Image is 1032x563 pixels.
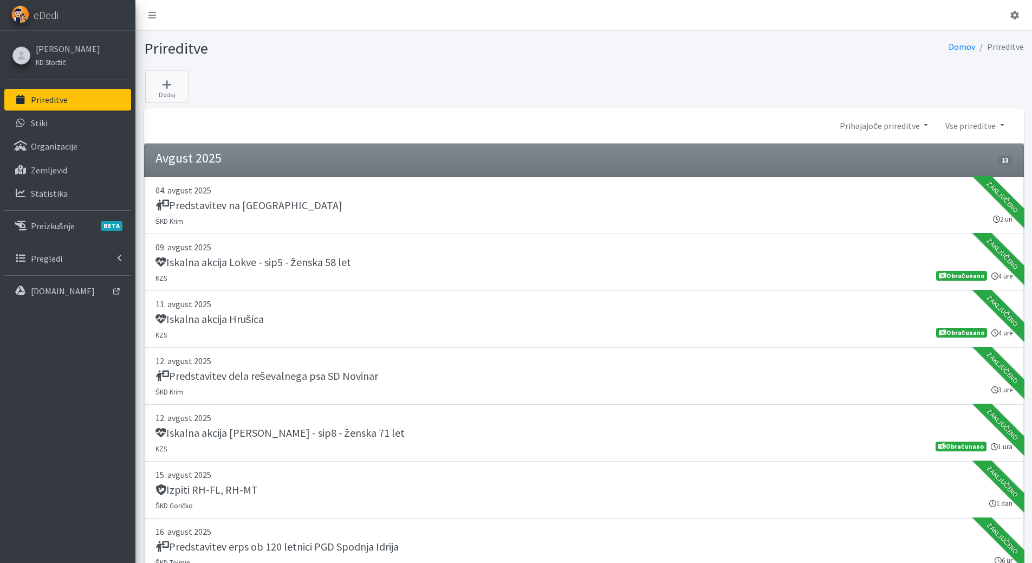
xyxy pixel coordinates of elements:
[155,256,351,269] h5: Iskalna akcija Lokve - sip5 - ženska 58 let
[936,271,986,281] span: Obračunano
[155,370,378,383] h5: Predstavitev dela reševalnega psa SD Novinar
[155,501,193,510] small: ŠKD Goričko
[4,112,131,134] a: Stiki
[34,7,59,23] span: eDedi
[155,313,264,326] h5: Iskalna akcija Hrušica
[155,184,1012,197] p: 04. avgust 2025
[155,274,167,282] small: KZS
[144,177,1024,234] a: 04. avgust 2025 Predstavitev na [GEOGRAPHIC_DATA] ŠKD Krim 2 uri Zaključeno
[31,94,68,105] p: Prireditve
[949,41,975,52] a: Domov
[144,405,1024,462] a: 12. avgust 2025 Iskalna akcija [PERSON_NAME] - sip8 - ženska 71 let KZS 1 ura Obračunano Zaključeno
[155,411,1012,424] p: 12. avgust 2025
[155,354,1012,367] p: 12. avgust 2025
[4,248,131,269] a: Pregledi
[4,183,131,204] a: Statistika
[31,253,62,264] p: Pregledi
[144,234,1024,291] a: 09. avgust 2025 Iskalna akcija Lokve - sip5 - ženska 58 let KZS 4 ure Obračunano Zaključeno
[155,151,222,166] h4: Avgust 2025
[31,118,48,128] p: Stiki
[937,115,1012,137] a: Vse prireditve
[36,42,100,55] a: [PERSON_NAME]
[155,199,342,212] h5: Predstavitev na [GEOGRAPHIC_DATA]
[31,286,95,296] p: [DOMAIN_NAME]
[31,188,68,199] p: Statistika
[155,331,167,339] small: KZS
[4,89,131,111] a: Prireditve
[4,135,131,157] a: Organizacije
[936,328,986,338] span: Obračunano
[31,165,67,176] p: Zemljevid
[155,468,1012,481] p: 15. avgust 2025
[155,426,405,439] h5: Iskalna akcija [PERSON_NAME] - sip8 - ženska 71 let
[31,141,77,152] p: Organizacije
[144,348,1024,405] a: 12. avgust 2025 Predstavitev dela reševalnega psa SD Novinar ŠKD Krim 3 ure Zaključeno
[975,39,1024,55] li: Prireditve
[36,55,100,68] a: KD Storžič
[155,444,167,453] small: KZS
[144,291,1024,348] a: 11. avgust 2025 Iskalna akcija Hrušica KZS 4 ure Obračunano Zaključeno
[144,39,580,58] h1: Prireditve
[145,70,189,103] a: Dodaj
[155,217,184,225] small: ŠKD Krim
[4,280,131,302] a: [DOMAIN_NAME]
[101,221,122,231] span: BETA
[155,525,1012,538] p: 16. avgust 2025
[831,115,937,137] a: Prihajajoče prireditve
[144,462,1024,519] a: 15. avgust 2025 Izpiti RH-FL, RH-MT ŠKD Goričko 1 dan Zaključeno
[998,156,1012,165] span: 13
[155,241,1012,254] p: 09. avgust 2025
[155,483,258,496] h5: Izpiti RH-FL, RH-MT
[31,221,75,231] p: Preizkušnje
[155,540,399,553] h5: Predstavitev erps ob 120 letnici PGD Spodnja Idrija
[4,159,131,181] a: Zemljevid
[11,5,29,23] img: eDedi
[4,215,131,237] a: PreizkušnjeBETA
[155,387,184,396] small: ŠKD Krim
[36,58,66,67] small: KD Storžič
[155,297,1012,310] p: 11. avgust 2025
[936,442,986,451] span: Obračunano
